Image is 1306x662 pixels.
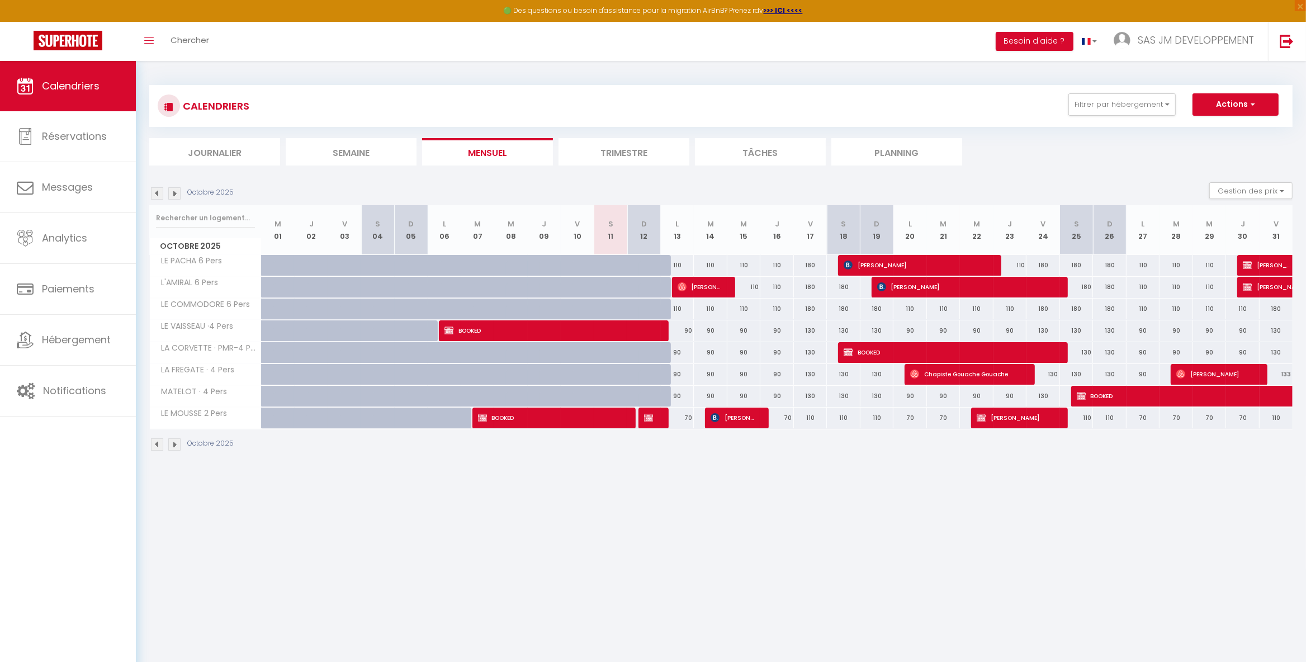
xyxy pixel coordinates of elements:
abbr: S [1074,219,1079,229]
div: 70 [1127,408,1160,428]
div: 90 [1127,320,1160,341]
div: 90 [760,320,794,341]
th: 26 [1093,205,1127,255]
th: 15 [727,205,761,255]
th: 22 [960,205,993,255]
abbr: L [1141,219,1144,229]
th: 13 [661,205,694,255]
button: Filtrer par hébergement [1068,93,1176,116]
th: 18 [827,205,860,255]
div: 90 [1193,320,1227,341]
div: 90 [1127,342,1160,363]
div: 110 [794,408,827,428]
li: Semaine [286,138,417,165]
div: 90 [893,386,927,406]
span: BOOKED [844,342,1056,363]
span: SAS JM DEVELOPPEMENT [1138,33,1254,47]
abbr: S [608,219,613,229]
span: Chapiste Gouache Gouache [910,363,1022,385]
div: 110 [727,255,761,276]
th: 09 [528,205,561,255]
div: 130 [1060,364,1094,385]
th: 25 [1060,205,1094,255]
div: 130 [794,364,827,385]
abbr: S [375,219,380,229]
div: 130 [794,386,827,406]
abbr: D [641,219,647,229]
th: 08 [494,205,528,255]
div: 130 [1093,320,1127,341]
abbr: M [508,219,514,229]
span: Calendriers [42,79,100,93]
abbr: M [275,219,281,229]
div: 110 [661,255,694,276]
th: 05 [395,205,428,255]
div: 90 [727,342,761,363]
div: 70 [893,408,927,428]
div: 90 [661,364,694,385]
span: LE MOUSSE 2 Pers [152,408,230,420]
div: 90 [893,320,927,341]
a: ... SAS JM DEVELOPPEMENT [1105,22,1268,61]
div: 90 [661,386,694,406]
div: 110 [893,299,927,319]
abbr: J [1007,219,1012,229]
div: 130 [1093,342,1127,363]
abbr: J [542,219,546,229]
h3: CALENDRIERS [180,93,249,119]
span: LE VAISSEAU ·4 Pers [152,320,236,333]
th: 02 [295,205,328,255]
div: 180 [860,299,894,319]
div: 110 [1193,277,1227,297]
div: 90 [993,386,1027,406]
div: 110 [760,277,794,297]
div: 90 [1160,320,1193,341]
span: [PERSON_NAME] [1176,363,1255,385]
img: ... [1114,32,1130,49]
span: [PERSON_NAME] [678,276,722,297]
div: 130 [1060,320,1094,341]
div: 110 [760,255,794,276]
div: 180 [1060,299,1094,319]
div: 90 [1226,320,1260,341]
span: [PERSON_NAME] [977,407,1055,428]
div: 70 [1160,408,1193,428]
div: 90 [661,320,694,341]
div: 130 [794,342,827,363]
span: Chercher [171,34,209,46]
span: LA CORVETTE · PMR-4 Pers [152,342,263,354]
th: 01 [262,205,295,255]
abbr: J [1241,219,1245,229]
div: 130 [1260,320,1293,341]
span: L'AMIRAL 6 Pers [152,277,221,289]
div: 90 [993,320,1027,341]
div: 90 [760,386,794,406]
div: 180 [1093,255,1127,276]
div: 130 [794,320,827,341]
span: MATELOT · 4 Pers [152,386,230,398]
div: 130 [860,364,894,385]
abbr: S [841,219,846,229]
div: 110 [927,299,960,319]
button: Besoin d'aide ? [996,32,1073,51]
div: 180 [794,299,827,319]
div: 110 [694,255,727,276]
div: 110 [1260,408,1293,428]
div: 110 [993,255,1027,276]
span: LA FREGATE · 4 Pers [152,364,238,376]
div: 130 [1026,386,1060,406]
div: 70 [1193,408,1227,428]
p: Octobre 2025 [187,187,234,198]
abbr: D [408,219,414,229]
img: logout [1280,34,1294,48]
th: 10 [561,205,594,255]
img: Super Booking [34,31,102,50]
div: 130 [827,386,860,406]
li: Journalier [149,138,280,165]
div: 110 [727,299,761,319]
abbr: D [874,219,879,229]
div: 90 [927,386,960,406]
div: 110 [727,277,761,297]
button: Gestion des prix [1209,182,1293,199]
div: 130 [1026,320,1060,341]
